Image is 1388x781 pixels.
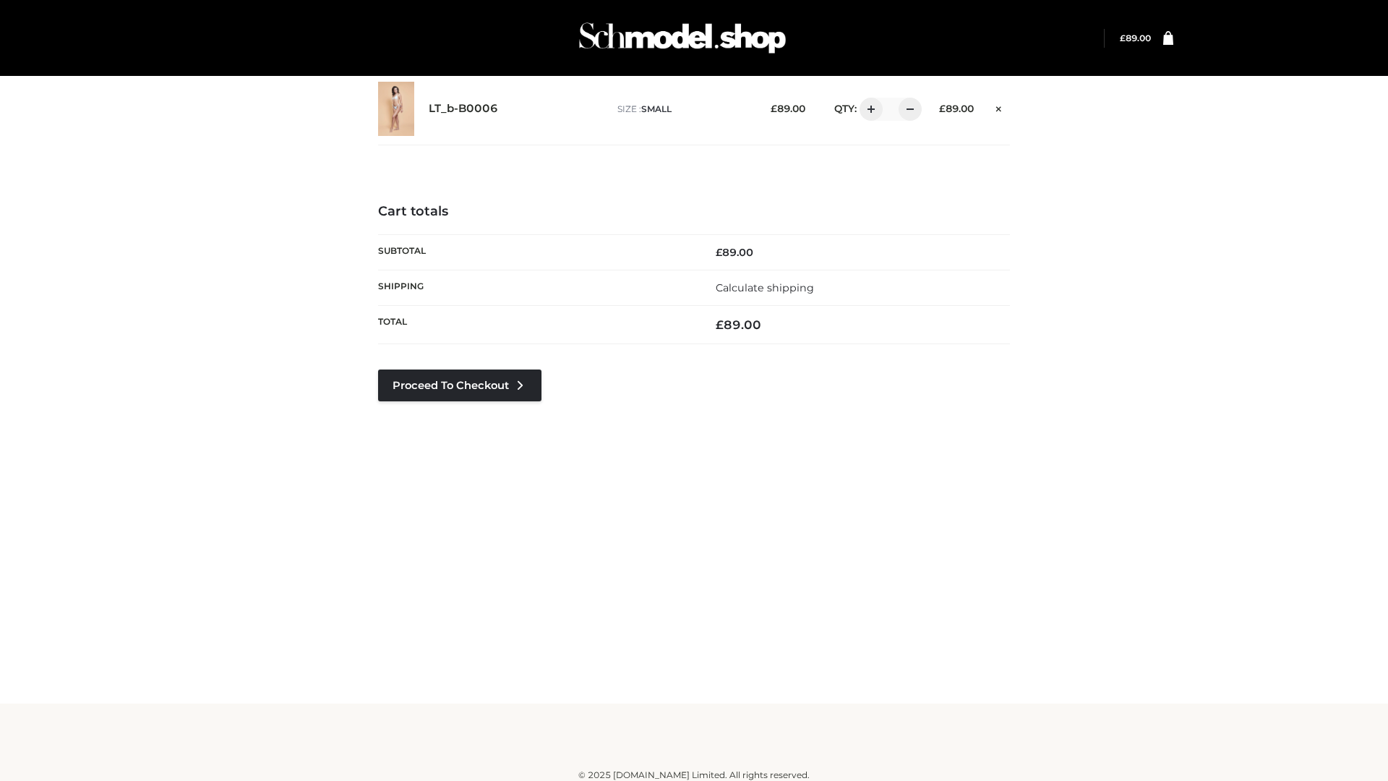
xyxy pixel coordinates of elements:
div: QTY: [820,98,917,121]
bdi: 89.00 [939,103,974,114]
bdi: 89.00 [716,246,753,259]
span: £ [716,317,724,332]
th: Shipping [378,270,694,305]
a: £89.00 [1120,33,1151,43]
span: £ [716,246,722,259]
a: LT_b-B0006 [429,102,498,116]
a: Remove this item [988,98,1010,116]
bdi: 89.00 [1120,33,1151,43]
span: £ [939,103,946,114]
bdi: 89.00 [716,317,761,332]
span: SMALL [641,103,672,114]
span: £ [771,103,777,114]
bdi: 89.00 [771,103,805,114]
th: Subtotal [378,234,694,270]
span: £ [1120,33,1126,43]
img: Schmodel Admin 964 [574,9,791,67]
th: Total [378,306,694,344]
h4: Cart totals [378,204,1010,220]
a: Proceed to Checkout [378,370,541,401]
a: Calculate shipping [716,281,814,294]
p: size : [617,103,748,116]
